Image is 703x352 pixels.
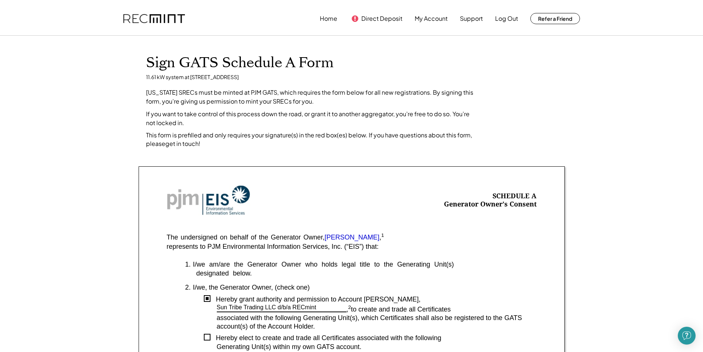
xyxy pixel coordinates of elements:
[167,242,379,251] div: represents to PJM Environmental Information Services, Inc. (“EIS”) that:
[167,185,250,215] img: Screenshot%202023-10-20%20at%209.53.17%20AM.png
[193,260,537,269] div: I/we am/are the Generator Owner who holds legal title to the Generating Unit(s)
[530,13,580,24] button: Refer a Friend
[444,192,537,209] div: SCHEDULE A Generator Owner's Consent
[165,140,199,147] a: get in touch
[210,334,537,342] div: Hereby elect to create and trade all Certificates associated with the following
[348,304,351,310] sup: 2
[320,11,337,26] button: Home
[146,54,557,72] h1: Sign GATS Schedule A Form
[217,314,537,331] div: associated with the following Generating Unit(s), which Certificates shall also be registered to ...
[210,295,537,304] div: Hereby grant authority and permission to Account [PERSON_NAME],
[193,283,537,292] div: I/we, the Generator Owner, (check one)
[146,88,480,106] div: [US_STATE] SRECs must be minted at PJM GATS, which requires the form below for all new registrati...
[495,11,518,26] button: Log Out
[346,306,351,314] div: ,
[678,327,696,345] div: Open Intercom Messenger
[217,343,537,351] div: Generating Unit(s) within my own GATS account.
[146,131,480,148] div: This form is prefilled and only requires your signature(s) in the red box(es) below. If you have ...
[185,260,191,269] div: 1.
[185,269,537,278] div: designated below.
[123,14,185,23] img: recmint-logotype%403x.png
[167,234,384,241] div: The undersigned on behalf of the Generator Owner, ,
[460,11,483,26] button: Support
[325,234,379,241] font: [PERSON_NAME]
[217,304,316,312] div: Sun Tribe Trading LLC d/b/a RECmint
[415,11,448,26] button: My Account
[361,11,402,26] button: Direct Deposit
[381,232,384,238] sup: 1
[185,283,191,292] div: 2.
[146,74,239,81] div: 11.61 kW system at [STREET_ADDRESS]
[351,306,536,314] div: to create and trade all Certificates
[146,110,480,127] div: If you want to take control of this process down the road, or grant it to another aggregator, you...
